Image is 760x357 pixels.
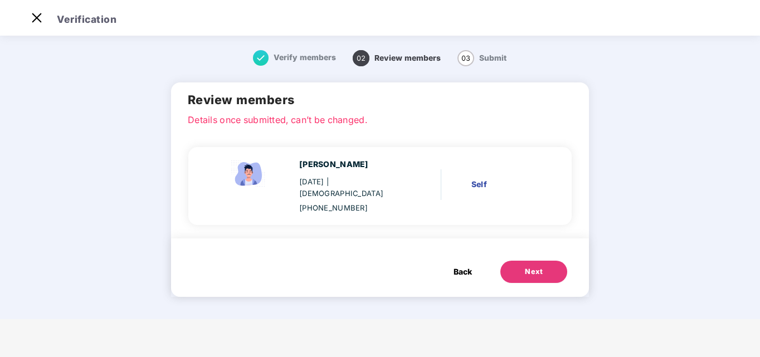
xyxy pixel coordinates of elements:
span: Back [454,266,472,278]
button: Next [500,261,567,283]
span: Submit [479,53,506,62]
img: svg+xml;base64,PHN2ZyB4bWxucz0iaHR0cDovL3d3dy53My5vcmcvMjAwMC9zdmciIHdpZHRoPSIxNiIgaGVpZ2h0PSIxNi... [253,50,269,66]
div: [PERSON_NAME] [299,158,402,170]
div: [PHONE_NUMBER] [299,202,402,214]
span: Verify members [274,53,336,62]
button: Back [442,261,483,283]
span: | [DEMOGRAPHIC_DATA] [299,177,383,198]
img: svg+xml;base64,PHN2ZyBpZD0iRW1wbG95ZWVfbWFsZSIgeG1sbnM9Imh0dHA6Ly93d3cudzMub3JnLzIwMDAvc3ZnIiB3aW... [227,158,271,189]
span: Review members [374,53,441,62]
span: 03 [457,50,474,66]
div: Next [525,266,543,277]
div: Self [471,178,539,190]
div: [DATE] [299,176,402,199]
h2: Review members [188,91,572,110]
span: 02 [353,50,369,66]
p: Details once submitted, can’t be changed. [188,113,572,123]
